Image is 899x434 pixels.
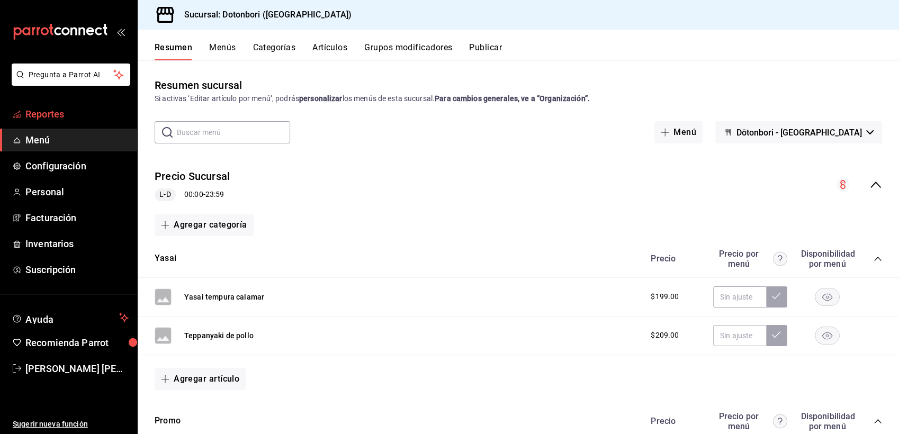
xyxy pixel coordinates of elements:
input: Sin ajuste [713,286,766,308]
div: 00:00 - 23:59 [155,188,230,201]
button: Menús [209,42,236,60]
span: Recomienda Parrot [25,336,129,350]
strong: Para cambios generales, ve a “Organización”. [435,94,590,103]
button: Precio Sucursal [155,169,230,184]
span: Inventarios [25,237,129,251]
span: Configuración [25,159,129,173]
span: [PERSON_NAME] [PERSON_NAME] [25,361,129,376]
span: Menú [25,133,129,147]
button: Teppanyaki de pollo [184,330,254,341]
span: Reportes [25,107,129,121]
strong: personalizar [299,94,343,103]
span: L-D [155,189,175,200]
button: Pregunta a Parrot AI [12,64,130,86]
div: Disponibilidad por menú [801,411,853,431]
div: Precio por menú [713,411,787,431]
span: Personal [25,185,129,199]
button: Resumen [155,42,192,60]
button: collapse-category-row [874,255,882,263]
button: Grupos modificadores [364,42,452,60]
button: collapse-category-row [874,417,882,426]
h3: Sucursal: Dotonbori ([GEOGRAPHIC_DATA]) [176,8,352,21]
div: Disponibilidad por menú [801,249,853,269]
input: Sin ajuste [713,325,766,346]
button: Agregar categoría [155,214,254,236]
button: Agregar artículo [155,368,246,390]
span: Dōtonbori - [GEOGRAPHIC_DATA] [736,128,862,138]
a: Pregunta a Parrot AI [7,77,130,88]
div: Precio [640,254,708,264]
span: Ayuda [25,311,115,324]
button: Dōtonbori - [GEOGRAPHIC_DATA] [715,121,882,143]
input: Buscar menú [177,122,290,143]
div: Si activas ‘Editar artículo por menú’, podrás los menús de esta sucursal. [155,93,882,104]
button: Yasai tempura calamar [184,292,264,302]
div: navigation tabs [155,42,899,60]
button: Promo [155,415,181,427]
button: Menú [654,121,703,143]
span: Suscripción [25,263,129,277]
button: Artículos [312,42,347,60]
button: open_drawer_menu [116,28,125,36]
span: Pregunta a Parrot AI [29,69,114,80]
button: Categorías [253,42,296,60]
button: Publicar [469,42,502,60]
div: Precio por menú [713,249,787,269]
div: Precio [640,416,708,426]
span: $209.00 [651,330,679,341]
div: collapse-menu-row [138,160,899,210]
span: Sugerir nueva función [13,419,129,430]
span: $199.00 [651,291,679,302]
div: Resumen sucursal [155,77,242,93]
span: Facturación [25,211,129,225]
button: Yasai [155,252,176,265]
